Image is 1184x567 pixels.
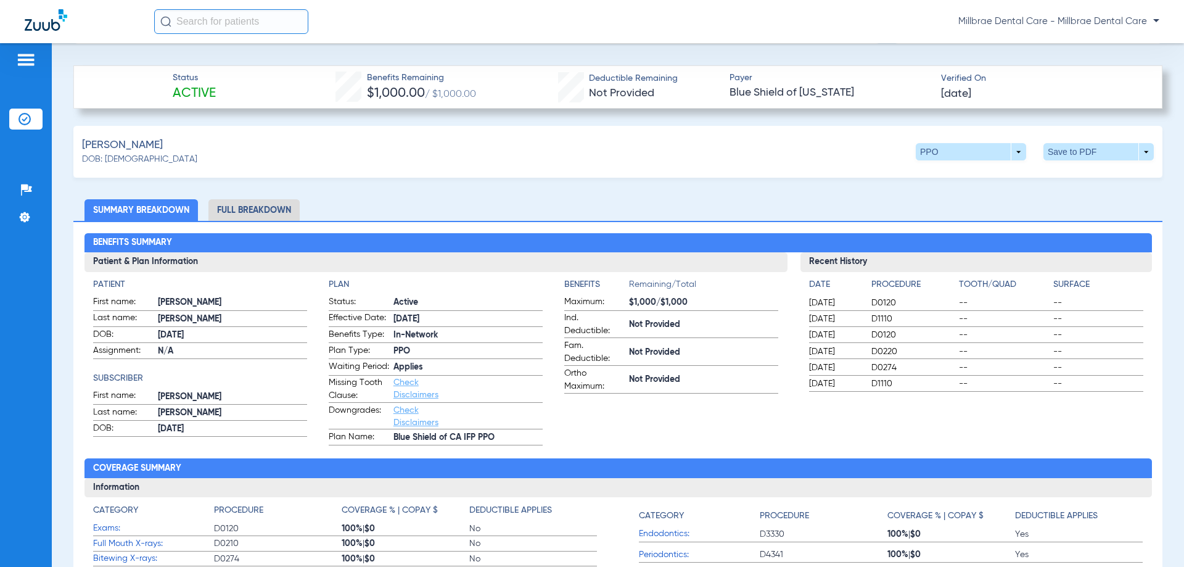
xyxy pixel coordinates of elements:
h4: Plan [329,278,543,291]
span: D0274 [214,553,342,565]
span: DOB: [93,328,154,343]
h4: Deductible Applies [1015,510,1098,523]
span: D0120 [871,329,955,341]
span: D0210 [214,537,342,550]
span: Last name: [93,312,154,326]
span: [PERSON_NAME] [158,313,307,326]
app-breakdown-title: Benefits [564,278,629,296]
span: No [469,537,597,550]
h4: Subscriber [93,372,307,385]
span: $1,000.00 [367,87,425,100]
span: / $1,000.00 [425,89,476,99]
span: Effective Date: [329,312,389,326]
span: Blue Shield of CA IFP PPO [393,431,543,444]
span: | [363,539,364,548]
span: Not Provided [629,318,778,331]
span: [DATE] [809,378,861,390]
h4: Coverage % | Copay $ [887,510,984,523]
span: Last name: [93,406,154,421]
li: Summary Breakdown [84,199,198,221]
app-breakdown-title: Category [93,504,214,521]
h4: Benefits [564,278,629,291]
span: N/A [158,345,307,358]
span: Plan Name: [329,431,389,445]
span: -- [1053,378,1143,390]
a: Check Disclaimers [393,406,438,427]
app-breakdown-title: Coverage % | Copay $ [342,504,469,521]
span: D3330 [760,528,887,540]
app-breakdown-title: Date [809,278,861,296]
span: [DATE] [809,313,861,325]
span: Bitewing X-rays: [93,552,214,565]
span: [DATE] [809,329,861,341]
span: 100% $0 [342,523,469,535]
span: Remaining/Total [629,278,778,296]
span: Not Provided [589,88,654,99]
span: -- [959,378,1049,390]
h4: Procedure [214,504,263,517]
h4: Patient [93,278,307,291]
span: D1110 [871,378,955,390]
span: 100% $0 [342,537,469,550]
span: D0220 [871,346,955,358]
span: [PERSON_NAME] [158,407,307,420]
span: 100% $0 [887,548,1015,561]
h4: Procedure [760,510,809,523]
span: [DATE] [809,297,861,309]
span: | [908,530,910,539]
span: Fam. Deductible: [564,339,625,365]
span: Not Provided [629,373,778,386]
span: Ortho Maximum: [564,367,625,393]
span: Endodontics: [639,528,760,540]
span: -- [959,313,1049,325]
span: Plan Type: [329,344,389,359]
h4: Date [809,278,861,291]
h4: Category [93,504,138,517]
app-breakdown-title: Procedure [760,504,887,527]
input: Search for patients [154,9,308,34]
span: Status [173,72,216,85]
span: $1,000/$1,000 [629,296,778,309]
span: In-Network [393,329,543,342]
span: D0274 [871,362,955,374]
span: -- [1053,346,1143,358]
span: First name: [93,296,154,310]
app-breakdown-title: Deductible Applies [469,504,597,521]
app-breakdown-title: Category [639,504,760,527]
span: D1110 [871,313,955,325]
span: 100% $0 [342,553,469,565]
span: Benefits Type: [329,328,389,343]
span: DOB: [DEMOGRAPHIC_DATA] [82,153,197,166]
img: hamburger-icon [16,52,36,67]
h3: Patient & Plan Information [84,252,787,272]
span: Status: [329,296,389,310]
span: [PERSON_NAME] [158,296,307,309]
span: [DATE] [941,86,971,102]
span: D4341 [760,548,887,561]
span: Applies [393,361,543,374]
span: [DATE] [393,313,543,326]
span: Deductible Remaining [589,72,678,85]
span: -- [1053,297,1143,309]
h2: Coverage Summary [84,458,1152,478]
span: 100% $0 [887,528,1015,540]
app-breakdown-title: Procedure [871,278,955,296]
h2: Benefits Summary [84,233,1152,253]
h4: Tooth/Quad [959,278,1049,291]
span: D0120 [214,523,342,535]
h3: Recent History [800,252,1152,272]
h4: Surface [1053,278,1143,291]
iframe: Chat Widget [1122,508,1184,567]
span: No [469,523,597,535]
span: Ind. Deductible: [564,312,625,337]
span: Payer [730,72,931,85]
span: Not Provided [629,346,778,359]
span: -- [959,329,1049,341]
app-breakdown-title: Tooth/Quad [959,278,1049,296]
span: DOB: [93,422,154,437]
span: -- [1053,329,1143,341]
span: -- [1053,313,1143,325]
